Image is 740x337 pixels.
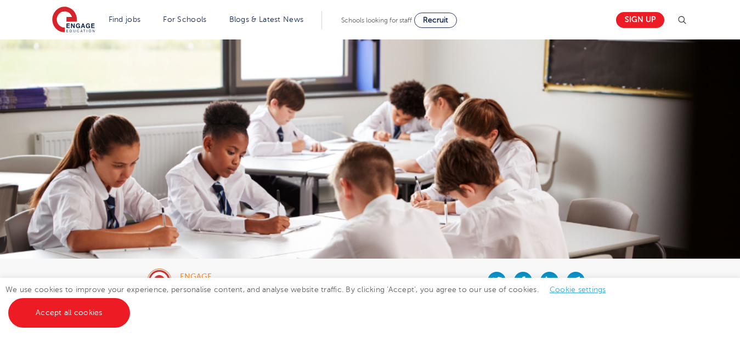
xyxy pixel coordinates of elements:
span: Recruit [423,16,448,24]
a: Cookie settings [550,285,606,294]
a: Accept all cookies [8,298,130,328]
a: Sign up [616,12,664,28]
a: Recruit [414,13,457,28]
img: Engage Education [52,7,95,34]
a: For Schools [163,15,206,24]
span: We use cookies to improve your experience, personalise content, and analyse website traffic. By c... [5,285,617,317]
span: Schools looking for staff [341,16,412,24]
div: engage [180,273,264,281]
a: Blogs & Latest News [229,15,304,24]
a: Find jobs [109,15,141,24]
